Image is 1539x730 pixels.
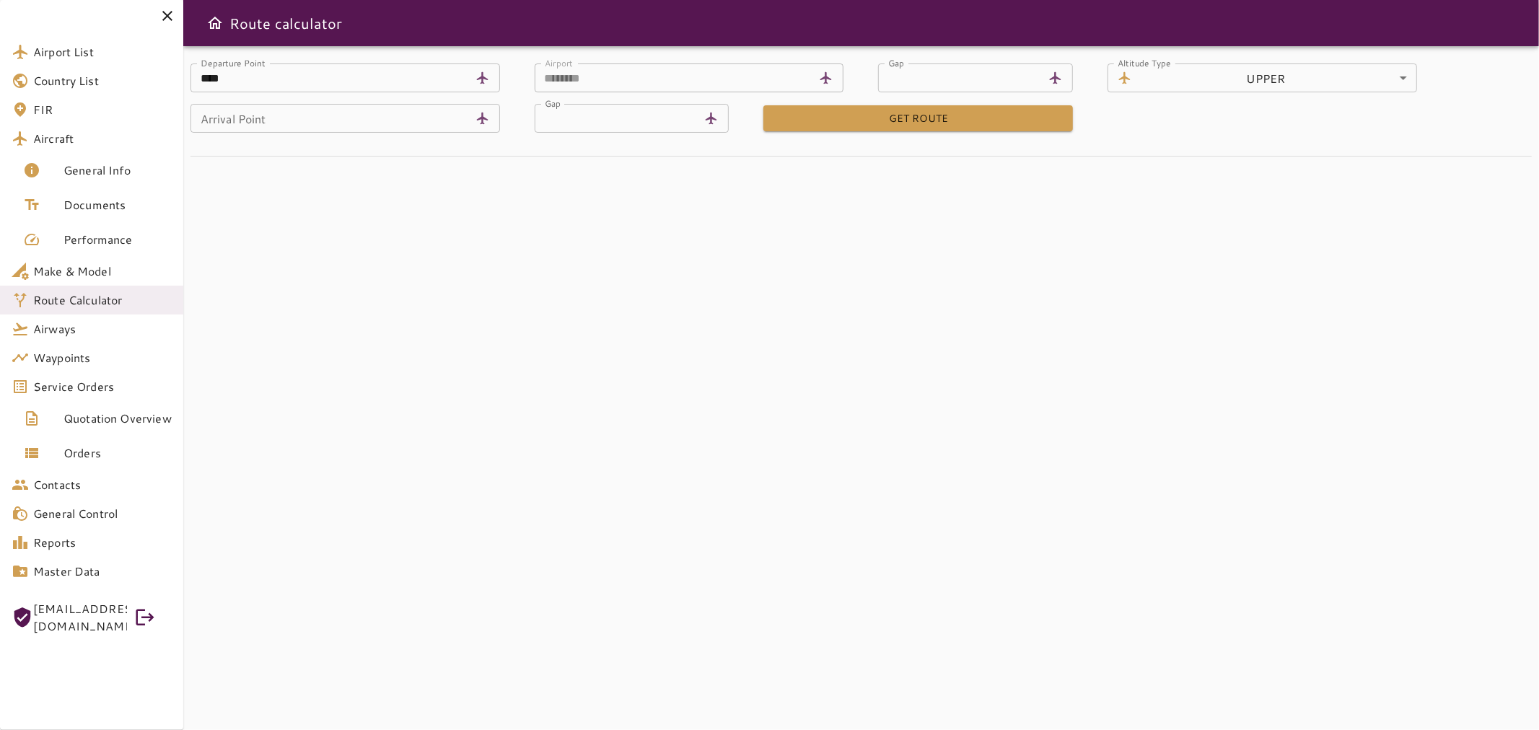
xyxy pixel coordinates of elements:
[33,476,172,493] span: Contacts
[201,9,229,38] button: Open drawer
[33,263,172,280] span: Make & Model
[33,534,172,551] span: Reports
[33,72,172,89] span: Country List
[545,97,561,110] label: Gap
[763,105,1073,132] button: GET ROUTE
[33,600,127,635] span: [EMAIL_ADDRESS][DOMAIN_NAME]
[63,410,172,427] span: Quotation Overview
[63,444,172,462] span: Orders
[1138,63,1417,92] div: UPPER
[229,12,342,35] h6: Route calculator
[201,57,265,69] label: Departure Point
[33,130,172,147] span: Aircraft
[33,349,172,366] span: Waypoints
[545,57,573,69] label: Airport
[33,505,172,522] span: General Control
[33,291,172,309] span: Route Calculator
[33,563,172,580] span: Master Data
[63,231,172,248] span: Performance
[33,320,172,338] span: Airways
[1118,57,1171,69] label: Altitude Type
[33,101,172,118] span: FIR
[63,196,172,214] span: Documents
[33,378,172,395] span: Service Orders
[33,43,172,61] span: Airport List
[63,162,172,179] span: General Info
[888,57,904,69] label: Gap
